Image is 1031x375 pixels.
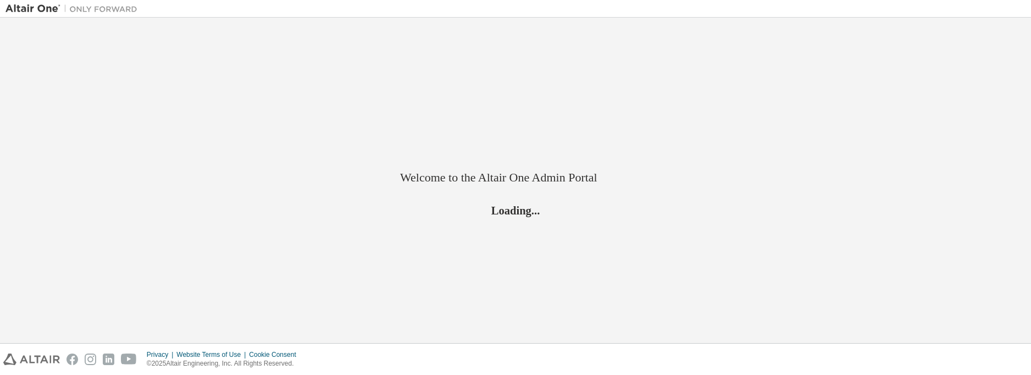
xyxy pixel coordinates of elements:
img: facebook.svg [66,354,78,365]
h2: Welcome to the Altair One Admin Portal [400,170,631,185]
div: Website Terms of Use [176,350,249,359]
h2: Loading... [400,203,631,218]
img: Altair One [5,3,143,14]
img: youtube.svg [121,354,137,365]
img: altair_logo.svg [3,354,60,365]
img: instagram.svg [85,354,96,365]
div: Privacy [147,350,176,359]
p: © 2025 Altair Engineering, Inc. All Rights Reserved. [147,359,303,368]
img: linkedin.svg [103,354,114,365]
div: Cookie Consent [249,350,302,359]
